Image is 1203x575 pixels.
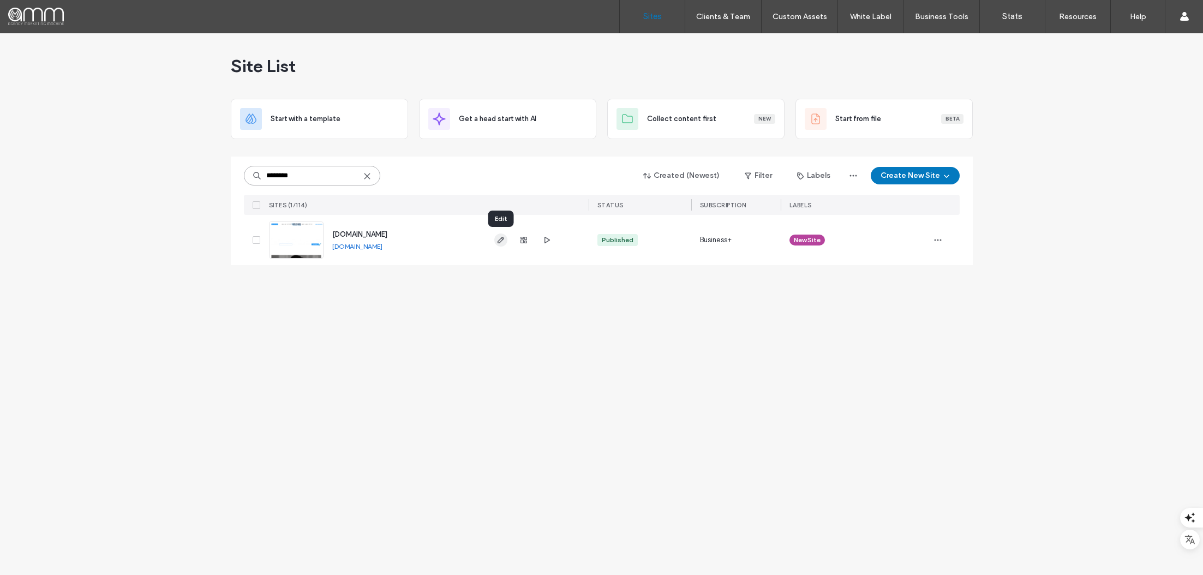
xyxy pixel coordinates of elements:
a: [DOMAIN_NAME] [332,242,382,250]
a: [DOMAIN_NAME] [332,230,387,238]
div: Collect content firstNew [607,99,785,139]
label: White Label [850,12,891,21]
div: Start from fileBeta [795,99,973,139]
span: SUBSCRIPTION [700,201,746,209]
button: Create New Site [871,167,960,184]
span: Site List [231,55,296,77]
div: Get a head start with AI [419,99,596,139]
div: Beta [941,114,963,124]
span: Get a head start with AI [459,113,536,124]
div: Edit [488,211,514,227]
span: Business+ [700,235,732,245]
button: Created (Newest) [634,167,729,184]
div: Published [602,235,633,245]
span: New Site [794,235,821,245]
span: Start from file [835,113,881,124]
span: Collect content first [647,113,716,124]
div: New [754,114,775,124]
label: Resources [1059,12,1097,21]
span: STATUS [597,201,624,209]
button: Labels [787,167,840,184]
label: Custom Assets [773,12,827,21]
div: Start with a template [231,99,408,139]
span: Start with a template [271,113,340,124]
label: Clients & Team [696,12,750,21]
span: SITES (1/114) [269,201,308,209]
label: Stats [1002,11,1022,21]
label: Help [1130,12,1146,21]
label: Sites [643,11,662,21]
label: Business Tools [915,12,968,21]
button: Filter [734,167,783,184]
span: LABELS [789,201,812,209]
